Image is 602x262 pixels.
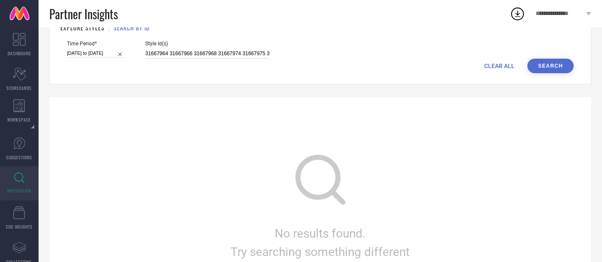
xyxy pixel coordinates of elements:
[275,226,366,241] span: No results found.
[114,23,150,32] h1: SEARCH BY ID
[484,63,515,69] span: CLEAR ALL
[145,41,270,47] span: Style Id(s)
[510,6,525,21] div: Open download list
[7,188,31,194] span: INSPIRATION
[49,5,118,23] span: Partner Insights
[231,245,410,259] span: Try searching something different
[7,85,32,91] span: SCORECARDS
[60,23,105,32] h1: EXPLORE STYLES
[8,50,31,57] span: DASHBOARD
[67,41,126,47] span: Time Period*
[6,223,33,230] span: CDC INSIGHTS
[527,59,574,73] button: Search
[67,49,126,58] input: Select time period
[6,154,33,161] span: SUGGESTIONS
[8,116,31,123] span: WORKSPACE
[145,49,270,59] input: Enter comma separated style ids e.g. 12345, 67890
